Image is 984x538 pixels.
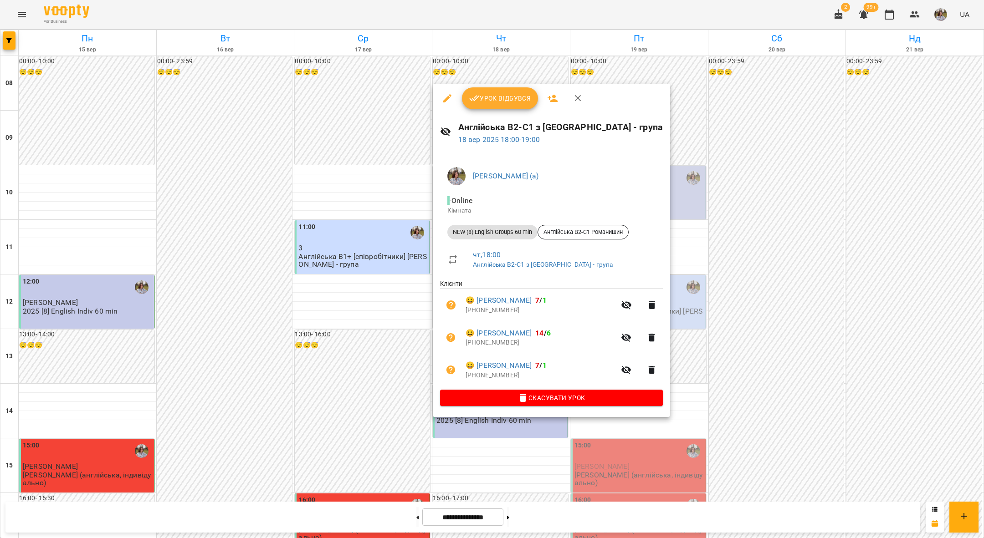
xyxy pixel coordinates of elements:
[535,329,543,337] span: 14
[469,93,531,104] span: Урок відбувся
[466,371,615,380] p: [PHONE_NUMBER]
[466,328,532,339] a: 😀 [PERSON_NAME]
[473,172,539,180] a: [PERSON_NAME] (а)
[535,296,539,305] span: 7
[466,338,615,347] p: [PHONE_NUMBER]
[473,261,613,268] a: Англійська В2-С1 з [GEOGRAPHIC_DATA] - група
[447,196,474,205] span: - Online
[535,296,546,305] b: /
[535,361,546,370] b: /
[547,329,551,337] span: 6
[543,296,547,305] span: 1
[466,295,532,306] a: 😀 [PERSON_NAME]
[440,279,663,390] ul: Клієнти
[447,167,466,185] img: 2afcea6c476e385b61122795339ea15c.jpg
[466,360,532,371] a: 😀 [PERSON_NAME]
[447,228,538,236] span: NEW (8) English Groups 60 min
[447,206,656,215] p: Кімната
[458,135,540,144] a: 18 вер 2025 18:00-19:00
[440,390,663,406] button: Скасувати Урок
[440,327,462,349] button: Візит ще не сплачено. Додати оплату?
[466,306,615,315] p: [PHONE_NUMBER]
[462,87,538,109] button: Урок відбувся
[440,359,462,381] button: Візит ще не сплачено. Додати оплату?
[440,294,462,316] button: Візит ще не сплачено. Додати оплату?
[543,361,547,370] span: 1
[447,392,656,403] span: Скасувати Урок
[535,329,551,337] b: /
[535,361,539,370] span: 7
[538,228,628,236] span: Англійська В2-С1 Романишин
[538,225,629,239] div: Англійська В2-С1 Романишин
[458,120,663,134] h6: Англійська В2-С1 з [GEOGRAPHIC_DATA] - група
[473,250,501,259] a: чт , 18:00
